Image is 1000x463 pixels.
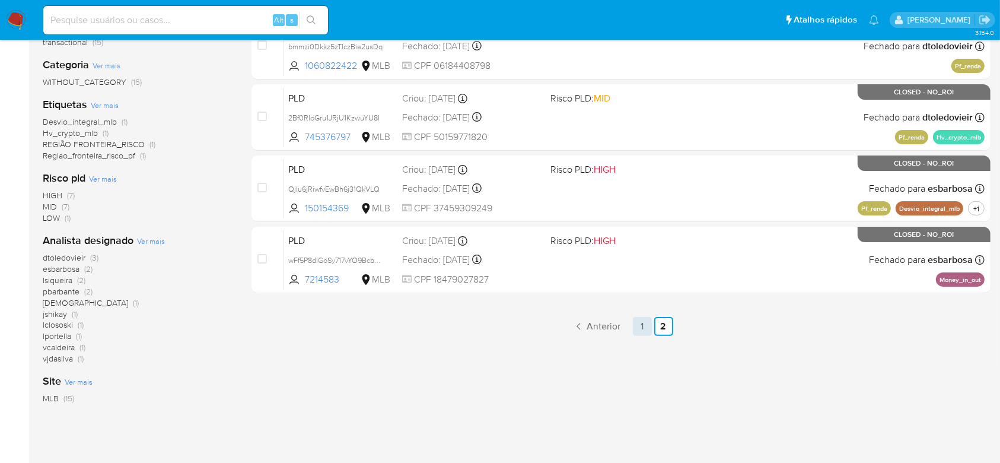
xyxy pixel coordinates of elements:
[299,12,323,28] button: search-icon
[794,14,857,26] span: Atalhos rápidos
[975,28,994,37] span: 3.154.0
[43,12,328,28] input: Pesquise usuários ou casos...
[290,14,294,26] span: s
[274,14,284,26] span: Alt
[979,14,991,26] a: Sair
[907,14,974,26] p: eduardo.dutra@mercadolivre.com
[869,15,879,25] a: Notificações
